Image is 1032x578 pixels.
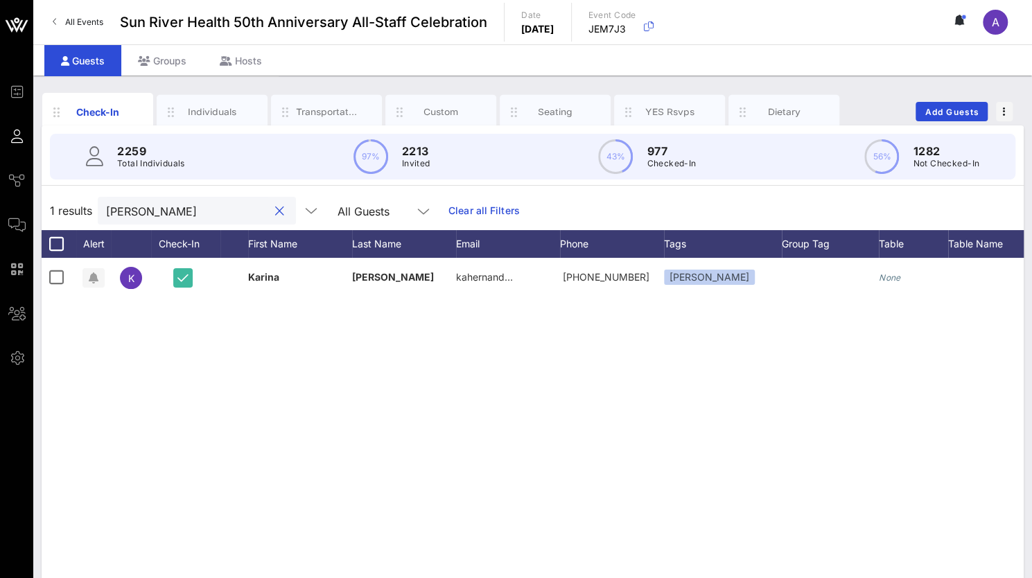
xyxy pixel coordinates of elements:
div: Hosts [203,45,279,76]
button: clear icon [275,204,284,218]
div: Last Name [352,230,456,258]
span: Sun River Health 50th Anniversary All-Staff Celebration [120,12,487,33]
div: Check-In [67,105,129,119]
div: Transportation [296,105,358,119]
div: Phone [560,230,664,258]
div: All Guests [329,197,440,225]
a: Clear all Filters [448,203,520,218]
span: A [992,15,999,29]
span: Add Guests [925,107,979,117]
div: All Guests [338,205,390,218]
p: Event Code [588,8,636,22]
p: 977 [647,143,696,159]
div: Guests [44,45,121,76]
div: First Name [248,230,352,258]
p: Invited [402,157,430,170]
button: Add Guests [916,102,988,121]
i: None [879,272,901,283]
span: K [128,272,134,284]
p: [DATE] [521,22,554,36]
div: Table Name [948,230,1031,258]
div: Email [456,230,560,258]
p: Date [521,8,554,22]
div: Check-In [151,230,220,258]
div: Tags [664,230,782,258]
span: [PERSON_NAME] [352,271,434,283]
div: YES Rsvps [639,105,701,119]
div: Individuals [182,105,243,119]
div: A [983,10,1008,35]
p: Total Individuals [117,157,185,170]
div: Dietary [753,105,815,119]
p: kahernand… [456,258,513,297]
span: All Events [65,17,103,27]
p: 1282 [913,143,979,159]
p: Not Checked-In [913,157,979,170]
p: JEM7J3 [588,22,636,36]
p: 2213 [402,143,430,159]
p: 2259 [117,143,185,159]
span: Karina [248,271,279,283]
div: Groups [121,45,203,76]
div: Alert [76,230,111,258]
div: [PERSON_NAME] [664,270,755,285]
span: +18458003290 [563,271,649,283]
div: Seating [525,105,586,119]
p: Checked-In [647,157,696,170]
div: Group Tag [782,230,879,258]
div: Table [879,230,948,258]
div: Custom [410,105,472,119]
span: 1 results [50,202,92,219]
a: All Events [44,11,112,33]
